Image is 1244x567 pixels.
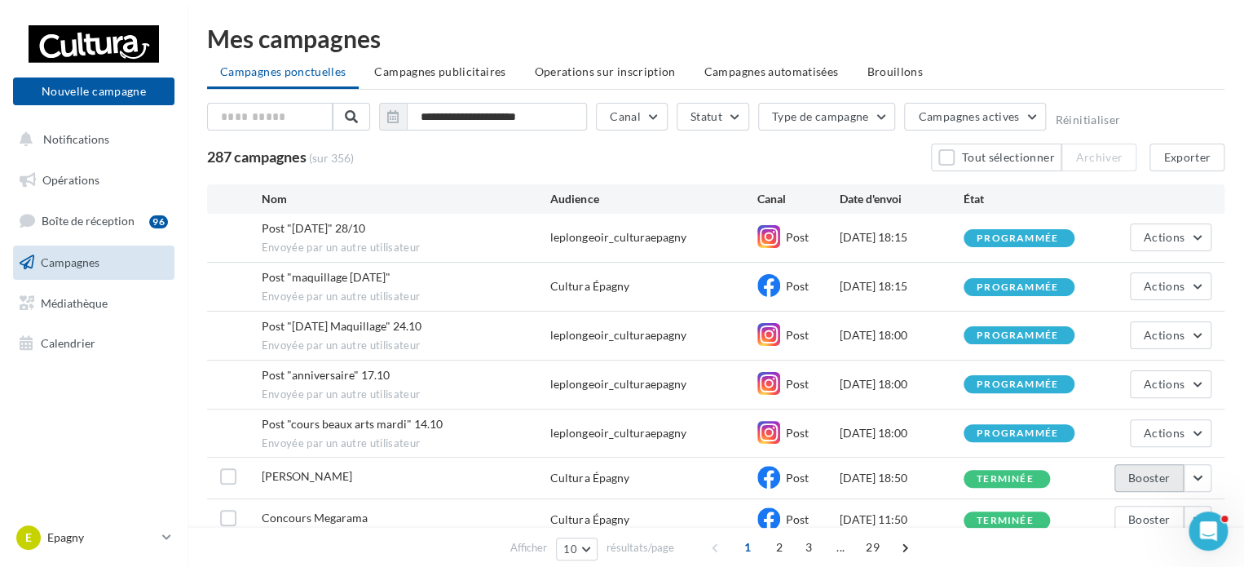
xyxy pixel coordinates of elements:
[977,282,1058,293] div: programmée
[840,512,964,528] div: [DATE] 11:50
[563,543,577,556] span: 10
[796,534,822,560] span: 3
[840,470,964,486] div: [DATE] 18:50
[41,336,95,350] span: Calendrier
[840,425,964,441] div: [DATE] 18:00
[13,522,174,553] a: E Epagny
[786,471,809,485] span: Post
[786,512,809,526] span: Post
[10,246,178,280] a: Campagnes
[550,512,629,528] div: Cultura Épagny
[977,428,1058,439] div: programmée
[977,330,1058,341] div: programmée
[840,278,964,295] div: [DATE] 18:15
[704,64,839,78] span: Campagnes automatisées
[931,144,1061,171] button: Tout sélectionner
[262,511,368,525] span: Concours Megarama
[859,534,886,560] span: 29
[10,286,178,321] a: Médiathèque
[1189,512,1228,551] iframe: Intercom live chat
[1130,224,1211,251] button: Actions
[607,540,674,556] span: résultats/page
[1130,272,1211,300] button: Actions
[677,103,749,131] button: Statut
[1114,506,1184,534] button: Booster
[1144,426,1184,440] span: Actions
[840,327,964,343] div: [DATE] 18:00
[1055,113,1120,126] button: Réinitialiser
[1144,328,1184,342] span: Actions
[262,221,365,235] span: Post "Noël" 28/10
[827,534,854,560] span: ...
[25,529,32,546] span: E
[550,278,629,295] div: Cultura Épagny
[977,474,1034,485] div: terminée
[550,229,686,246] div: leplongeoir_culturaepagny
[374,64,505,78] span: Campagnes publicitaires
[758,103,896,131] button: Type de campagne
[262,241,551,255] span: Envoyée par un autre utilisateur
[1114,464,1184,492] button: Booster
[964,191,1087,207] div: État
[534,64,675,78] span: Operations sur inscription
[262,191,551,207] div: Nom
[596,103,668,131] button: Canal
[1130,370,1211,398] button: Actions
[262,368,390,382] span: Post "anniversaire" 17.10
[786,328,809,342] span: Post
[786,377,809,391] span: Post
[10,122,171,157] button: Notifications
[840,229,964,246] div: [DATE] 18:15
[786,230,809,244] span: Post
[10,163,178,197] a: Opérations
[734,534,761,560] span: 1
[918,109,1019,123] span: Campagnes actives
[977,233,1058,244] div: programmée
[262,339,551,353] span: Envoyée par un autre utilisateur
[550,376,686,392] div: leplongeoir_culturaepagny
[262,436,551,451] span: Envoyée par un autre utilisateur
[550,425,686,441] div: leplongeoir_culturaepagny
[41,295,108,309] span: Médiathèque
[43,132,109,146] span: Notifications
[1061,144,1136,171] button: Archiver
[786,279,809,293] span: Post
[10,203,178,238] a: Boîte de réception96
[262,388,551,402] span: Envoyée par un autre utilisateur
[840,376,964,392] div: [DATE] 18:00
[42,214,135,228] span: Boîte de réception
[840,191,964,207] div: Date d'envoi
[1144,279,1184,293] span: Actions
[262,270,390,284] span: Post "maquillage halloween"
[207,26,1224,51] div: Mes campagnes
[149,215,168,228] div: 96
[556,538,598,560] button: 10
[42,173,99,187] span: Opérations
[262,417,443,431] span: Post "cours beaux arts mardi" 14.10
[1144,377,1184,391] span: Actions
[1130,321,1211,349] button: Actions
[550,470,629,486] div: Cultura Épagny
[786,426,809,440] span: Post
[550,327,686,343] div: leplongeoir_culturaepagny
[1130,419,1211,447] button: Actions
[47,529,156,546] p: Epagny
[10,326,178,361] a: Calendrier
[766,534,792,560] span: 2
[262,319,421,333] span: Post "Halloween Maquillage" 24.10
[510,540,547,556] span: Afficher
[1144,230,1184,244] span: Actions
[262,469,352,483] span: Sophie Moronval
[13,78,174,105] button: Nouvelle campagne
[904,103,1046,131] button: Campagnes actives
[1149,144,1224,171] button: Exporter
[977,379,1058,390] div: programmée
[867,64,923,78] span: Brouillons
[41,255,99,269] span: Campagnes
[207,148,307,166] span: 287 campagnes
[309,150,354,166] span: (sur 356)
[977,516,1034,526] div: terminée
[262,290,551,304] span: Envoyée par un autre utilisateur
[550,191,757,207] div: Audience
[757,191,840,207] div: Canal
